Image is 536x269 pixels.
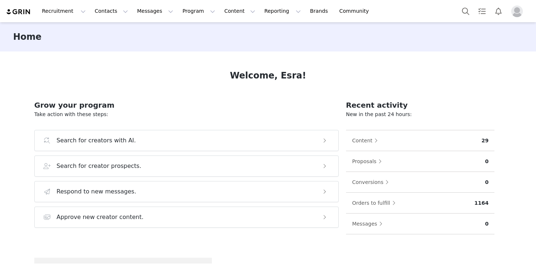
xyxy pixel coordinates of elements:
[34,100,339,111] h2: Grow your program
[458,3,474,19] button: Search
[90,3,132,19] button: Contacts
[220,3,260,19] button: Content
[352,155,386,167] button: Proposals
[34,207,339,228] button: Approve new creator content.
[485,178,489,186] p: 0
[34,155,339,177] button: Search for creator prospects.
[306,3,334,19] a: Brands
[38,3,90,19] button: Recruitment
[34,181,339,202] button: Respond to new messages.
[6,8,31,15] img: grin logo
[474,199,489,207] p: 1164
[230,69,306,82] h1: Welcome, Esra!
[133,3,178,19] button: Messages
[482,137,489,145] p: 29
[57,213,144,222] h3: Approve new creator content.
[511,5,523,17] img: placeholder-profile.jpg
[34,130,339,151] button: Search for creators with AI.
[485,158,489,165] p: 0
[490,3,506,19] button: Notifications
[178,3,220,19] button: Program
[57,162,141,170] h3: Search for creator prospects.
[57,136,136,145] h3: Search for creators with AI.
[352,135,382,146] button: Content
[346,100,494,111] h2: Recent activity
[352,176,393,188] button: Conversions
[352,218,387,230] button: Messages
[352,197,399,209] button: Orders to fulfill
[507,5,530,17] button: Profile
[13,30,42,43] h3: Home
[57,187,136,196] h3: Respond to new messages.
[335,3,377,19] a: Community
[485,220,489,228] p: 0
[474,3,490,19] a: Tasks
[260,3,305,19] button: Reporting
[346,111,494,118] p: New in the past 24 hours:
[34,111,339,118] p: Take action with these steps:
